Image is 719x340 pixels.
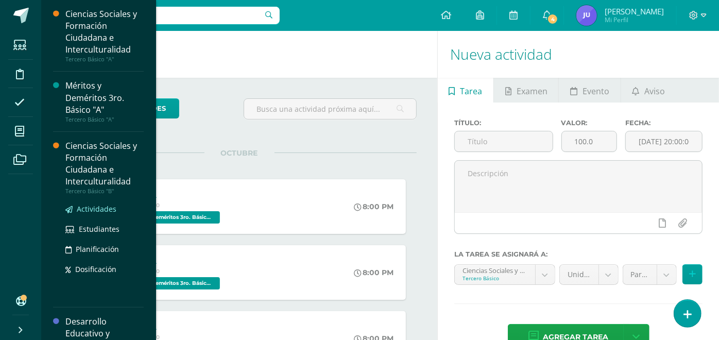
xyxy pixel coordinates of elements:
[605,15,664,24] span: Mi Perfil
[463,275,527,282] div: Tercero Básico
[77,204,116,214] span: Actividades
[576,5,597,26] img: 1c677cdbceb973c3fd50f5924ce54eb3.png
[65,116,144,123] div: Tercero Básico "A"
[48,7,280,24] input: Busca un usuario...
[354,202,394,211] div: 8:00 PM
[562,131,617,151] input: Puntos máximos
[517,79,547,104] span: Examen
[621,78,676,103] a: Aviso
[568,265,591,284] span: Unidad 4
[65,80,144,123] a: Méritos y Deméritos 3ro. Básico "A"Tercero Básico "A"
[75,264,116,274] span: Dosificación
[561,119,618,127] label: Valor:
[354,268,394,277] div: 8:00 PM
[454,250,703,258] label: La tarea se asignará a:
[625,119,703,127] label: Fecha:
[65,80,144,115] div: Méritos y Deméritos 3ro. Básico "A"
[54,31,425,78] h1: Actividades
[547,13,558,25] span: 4
[494,78,558,103] a: Examen
[117,277,220,290] span: Méritos y Deméritos 3ro. Básico "B" 'B'
[454,119,553,127] label: Título:
[65,188,144,195] div: Tercero Básico "B"
[65,8,144,63] a: Ciencias Sociales y Formación Ciudadana e InterculturalidadTercero Básico "A"
[559,78,620,103] a: Evento
[65,263,144,275] a: Dosificación
[560,265,618,284] a: Unidad 4
[626,131,702,151] input: Fecha de entrega
[65,140,144,188] div: Ciencias Sociales y Formación Ciudadana e Interculturalidad
[623,265,676,284] a: Parcial (10.0%)
[460,79,483,104] span: Tarea
[463,265,527,275] div: Ciencias Sociales y Formación Ciudadana e Interculturalidad 'A'
[438,78,493,103] a: Tarea
[644,79,665,104] span: Aviso
[65,243,144,255] a: Planificación
[76,244,119,254] span: Planificación
[65,223,144,235] a: Estudiantes
[65,8,144,56] div: Ciencias Sociales y Formación Ciudadana e Interculturalidad
[117,256,222,266] div: Conducta
[117,190,222,200] div: Conducta
[117,211,220,224] span: Méritos y Deméritos 3ro. Básico "A" 'A'
[65,140,144,195] a: Ciencias Sociales y Formación Ciudadana e InterculturalidadTercero Básico "B"
[117,321,222,332] div: Conducta
[631,265,649,284] span: Parcial (10.0%)
[455,265,555,284] a: Ciencias Sociales y Formación Ciudadana e Interculturalidad 'A'Tercero Básico
[204,148,275,158] span: OCTUBRE
[65,56,144,63] div: Tercero Básico "A"
[450,31,707,78] h1: Nueva actividad
[65,203,144,215] a: Actividades
[455,131,553,151] input: Título
[244,99,417,119] input: Busca una actividad próxima aquí...
[79,224,119,234] span: Estudiantes
[605,6,664,16] span: [PERSON_NAME]
[583,79,609,104] span: Evento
